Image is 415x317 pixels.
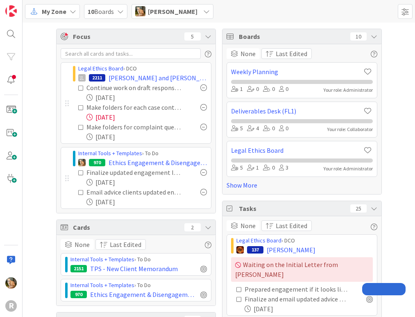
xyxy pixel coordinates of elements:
[110,240,141,249] span: Last Edited
[267,245,315,255] span: [PERSON_NAME]
[236,237,281,244] a: Legal Ethics Board
[276,49,307,59] span: Last Edited
[231,106,363,116] a: Deliverables Desk (FL1)
[89,159,105,166] div: 970
[245,284,348,294] div: Prepared engagement if it looks like we will be representing him in this matter.
[75,240,90,249] span: None
[135,6,145,16] img: SB
[109,158,207,168] span: Ethics Engagement & Disengagement Letters Update
[70,291,87,298] div: 970
[73,222,180,232] span: Cards
[78,65,123,72] a: Legal Ethics Board
[240,49,256,59] span: None
[89,74,105,82] div: 2211
[327,126,373,133] div: Your role: Collaborator
[245,294,348,304] div: Finalize and email updated advice engagement letter
[90,264,178,274] span: TPS - New Client Memorandum
[184,223,201,231] div: 2
[5,277,17,289] img: SB
[324,86,373,94] div: Your role: Administrator
[78,159,86,166] img: SB
[95,239,146,250] button: Last Edited
[70,281,134,289] a: Internal Tools + Templates
[61,48,201,59] input: Search all cards and tasks...
[276,221,307,231] span: Last Edited
[42,7,66,16] span: My Zone
[245,304,373,314] div: [DATE]
[86,122,182,132] div: Make folders for complaint questions containing each case docket and documentation pertaining to ...
[231,257,373,282] div: Waiting on the Initial Letter from [PERSON_NAME]
[78,149,207,158] div: › To Do
[236,246,244,254] img: TR
[231,124,243,133] div: 5
[279,163,288,172] div: 3
[86,177,207,187] div: [DATE]
[261,48,312,59] button: Last Edited
[350,204,367,213] div: 25
[86,112,207,122] div: [DATE]
[70,265,87,272] div: 2151
[86,102,182,112] div: Make folders for each case containing each case docket and documentation to that case.
[231,145,363,155] a: Legal Ethics Board
[88,7,94,16] b: 10
[350,32,367,41] div: 10
[239,32,346,41] span: Boards
[263,124,275,133] div: 0
[263,163,275,172] div: 0
[231,67,363,77] a: Weekly Planning
[247,246,263,254] div: 137
[227,180,377,190] a: Show More
[78,149,142,157] a: Internal Tools + Templates
[86,168,182,177] div: Finalize updated engagement letter for advice clients
[70,281,207,290] div: › To Do
[231,163,243,172] div: 5
[90,290,197,299] span: Ethics Engagement & Disengagement Letters Update
[86,197,207,207] div: [DATE]
[5,5,17,17] img: Visit kanbanzone.com
[86,83,182,93] div: Continue work on draft response due to OSBAR 8/28
[86,93,207,102] div: [DATE]
[247,85,259,94] div: 0
[148,7,197,16] span: [PERSON_NAME]
[86,132,207,142] div: [DATE]
[263,85,275,94] div: 0
[240,221,256,231] span: None
[86,187,182,197] div: Email advice clients updated engagement letter
[239,204,346,213] span: Tasks
[261,220,312,231] button: Last Edited
[279,85,288,94] div: 0
[70,256,134,263] a: Internal Tools + Templates
[70,255,207,264] div: › To Do
[109,73,207,83] span: [PERSON_NAME] and [PERSON_NAME]
[184,32,201,41] div: 5
[88,7,114,16] span: Boards
[73,32,178,41] span: Focus
[78,64,207,73] div: › DCO
[5,300,17,312] div: R
[324,165,373,172] div: Your role: Administrator
[279,124,288,133] div: 0
[247,163,259,172] div: 1
[247,124,259,133] div: 4
[231,85,243,94] div: 1
[236,236,373,245] div: › DCO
